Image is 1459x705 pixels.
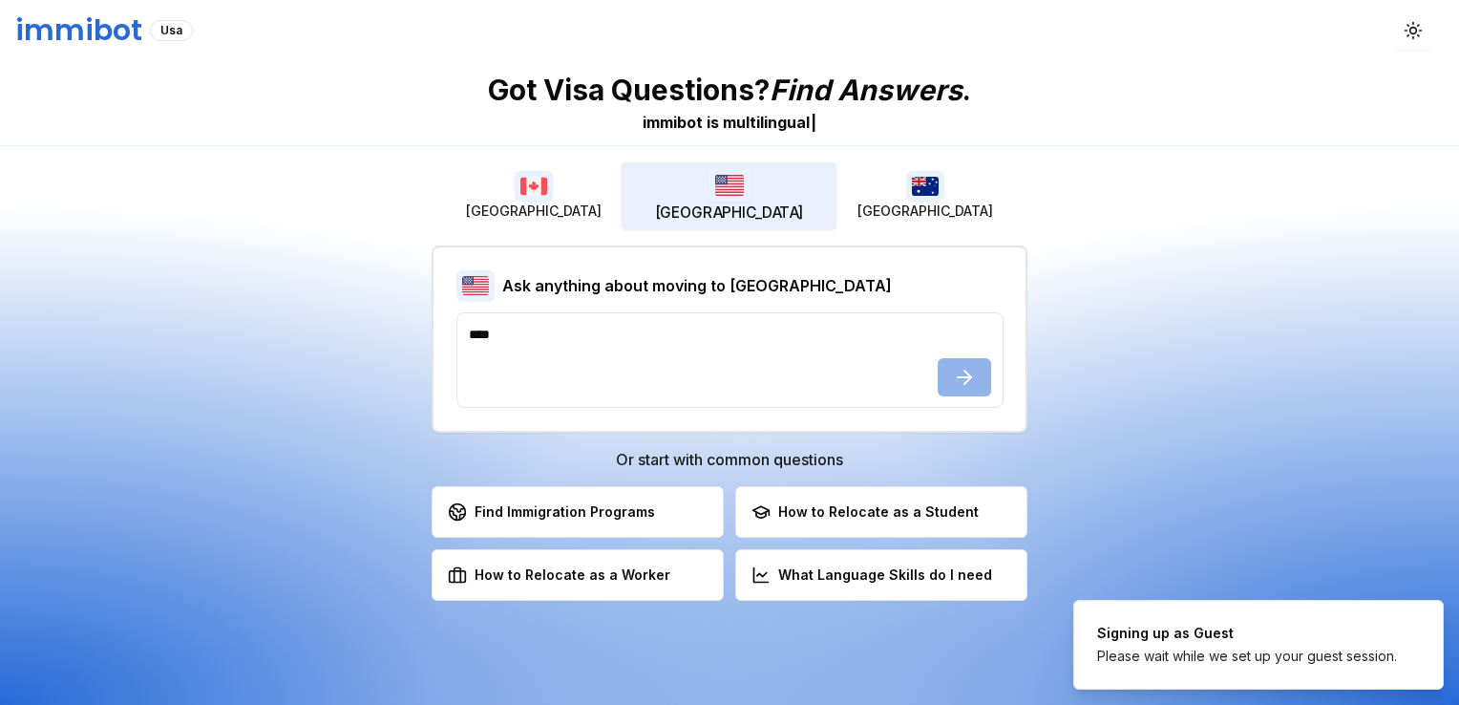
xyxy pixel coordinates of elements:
[708,168,751,202] img: USA flag
[15,13,142,48] h1: immibot
[432,549,724,601] button: How to Relocate as a Worker
[488,73,971,107] p: Got Visa Questions? .
[502,274,892,297] h2: Ask anything about moving to [GEOGRAPHIC_DATA]
[770,73,962,107] span: Find Answers
[432,486,724,538] button: Find Immigration Programs
[906,171,944,202] img: Australia flag
[751,566,992,585] div: What Language Skills do I need
[1097,624,1397,643] div: Signing up as Guest
[466,202,602,221] span: [GEOGRAPHIC_DATA]
[643,111,719,134] div: immibot is
[751,502,979,522] div: How to Relocate as a Student
[723,113,810,132] span: m u l t i l i n g u a l
[735,549,1027,601] button: What Language Skills do I need
[735,486,1027,538] button: How to Relocate as a Student
[150,20,193,41] div: Usa
[448,566,670,585] div: How to Relocate as a Worker
[448,502,655,522] div: Find Immigration Programs
[1097,647,1397,666] div: Please wait while we set up your guest session.
[515,171,553,202] img: Canada flag
[811,113,816,132] span: |
[655,203,804,224] span: [GEOGRAPHIC_DATA]
[857,202,993,221] span: [GEOGRAPHIC_DATA]
[432,448,1027,471] h3: Or start with common questions
[456,270,495,301] img: USA flag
